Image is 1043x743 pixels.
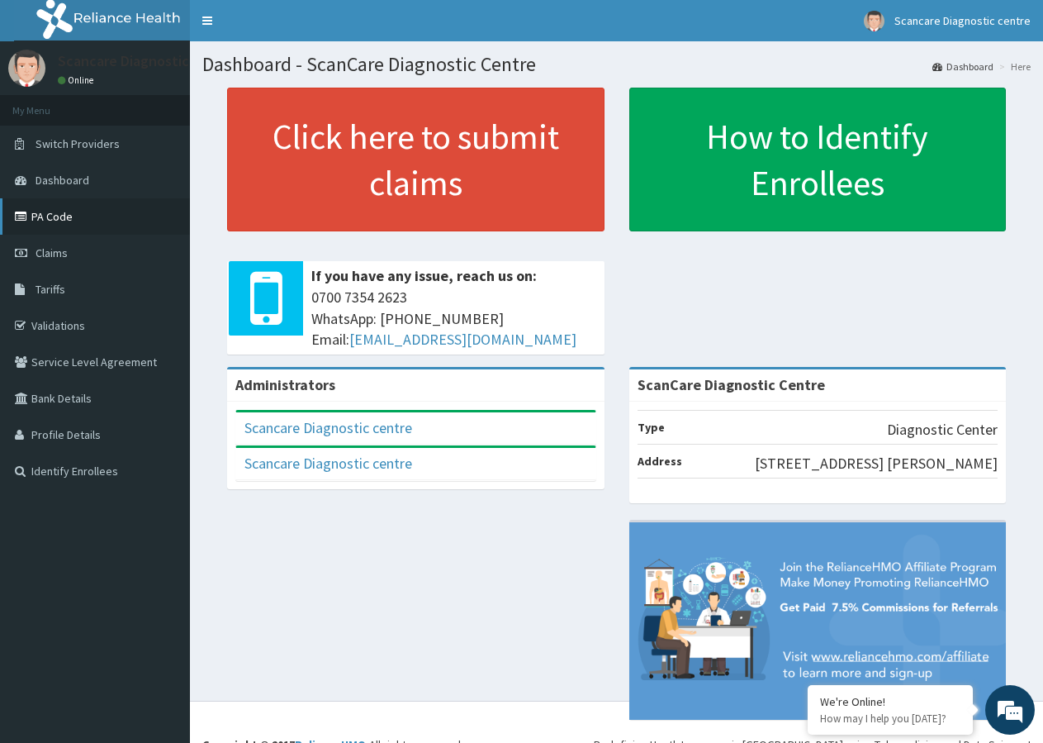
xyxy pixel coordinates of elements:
span: Dashboard [36,173,89,188]
div: We're Online! [820,694,960,709]
div: Minimize live chat window [271,8,311,48]
strong: ScanCare Diagnostic Centre [638,375,825,394]
b: If you have any issue, reach us on: [311,266,537,285]
div: Chat with us now [86,93,277,114]
a: Dashboard [932,60,993,74]
a: How to Identify Enrollees [629,88,1007,231]
b: Type [638,420,665,435]
a: Click here to submit claims [227,88,604,231]
a: Scancare Diagnostic centre [244,418,412,437]
span: Tariffs [36,282,65,297]
a: [EMAIL_ADDRESS][DOMAIN_NAME] [349,330,576,349]
a: Scancare Diagnostic centre [244,454,412,473]
li: Here [995,60,1031,74]
p: Diagnostic Center [887,419,998,441]
b: Address [638,454,682,469]
p: [STREET_ADDRESS] [PERSON_NAME] [755,453,998,474]
h1: Dashboard - ScanCare Diagnostic Centre [202,54,1031,75]
span: We're online! [96,208,228,375]
a: Online [58,74,97,86]
img: User Image [864,11,884,31]
p: Scancare Diagnostic centre [58,54,236,69]
img: User Image [8,50,45,87]
span: 0700 7354 2623 WhatsApp: [PHONE_NUMBER] Email: [311,287,596,350]
img: provider-team-banner.png [629,522,1007,720]
b: Administrators [235,375,335,394]
p: How may I help you today? [820,712,960,726]
span: Scancare Diagnostic centre [894,13,1031,28]
span: Switch Providers [36,136,120,151]
img: d_794563401_company_1708531726252_794563401 [31,83,67,124]
textarea: Type your message and hit 'Enter' [8,451,315,509]
span: Claims [36,245,68,260]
